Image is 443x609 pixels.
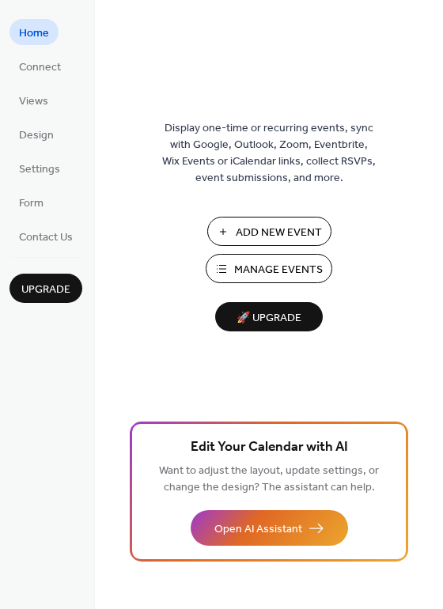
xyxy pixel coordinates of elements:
[215,302,323,331] button: 🚀 Upgrade
[19,59,61,76] span: Connect
[191,437,348,459] span: Edit Your Calendar with AI
[9,53,70,79] a: Connect
[159,460,379,498] span: Want to adjust the layout, update settings, or change the design? The assistant can help.
[19,229,73,246] span: Contact Us
[234,262,323,278] span: Manage Events
[19,127,54,144] span: Design
[206,254,332,283] button: Manage Events
[19,195,44,212] span: Form
[9,223,82,249] a: Contact Us
[9,19,59,45] a: Home
[19,25,49,42] span: Home
[9,274,82,303] button: Upgrade
[19,161,60,178] span: Settings
[19,93,48,110] span: Views
[9,87,58,113] a: Views
[191,510,348,546] button: Open AI Assistant
[9,155,70,181] a: Settings
[9,189,53,215] a: Form
[162,120,376,187] span: Display one-time or recurring events, sync with Google, Outlook, Zoom, Eventbrite, Wix Events or ...
[21,282,70,298] span: Upgrade
[207,217,331,246] button: Add New Event
[225,308,313,329] span: 🚀 Upgrade
[9,121,63,147] a: Design
[236,225,322,241] span: Add New Event
[214,521,302,538] span: Open AI Assistant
